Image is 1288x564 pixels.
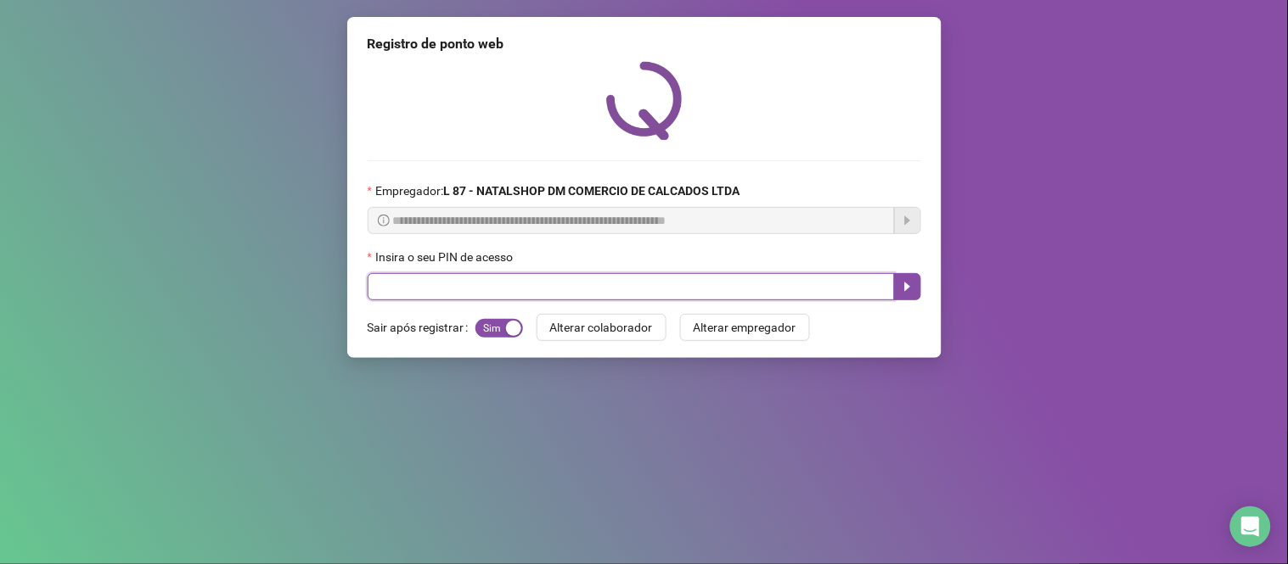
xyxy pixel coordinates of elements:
button: Alterar empregador [680,314,810,341]
button: Alterar colaborador [537,314,666,341]
img: QRPoint [606,61,683,140]
span: Empregador : [375,181,740,200]
span: Alterar empregador [694,318,796,337]
span: caret-right [901,280,914,293]
label: Insira o seu PIN de acesso [368,248,524,266]
strong: L 87 - NATALSHOP DM COMERCIO DE CALCADOS LTDA [443,184,740,198]
div: Registro de ponto web [368,34,921,54]
label: Sair após registrar [368,314,475,341]
div: Open Intercom Messenger [1230,506,1271,547]
span: Alterar colaborador [550,318,653,337]
span: info-circle [378,215,390,226]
